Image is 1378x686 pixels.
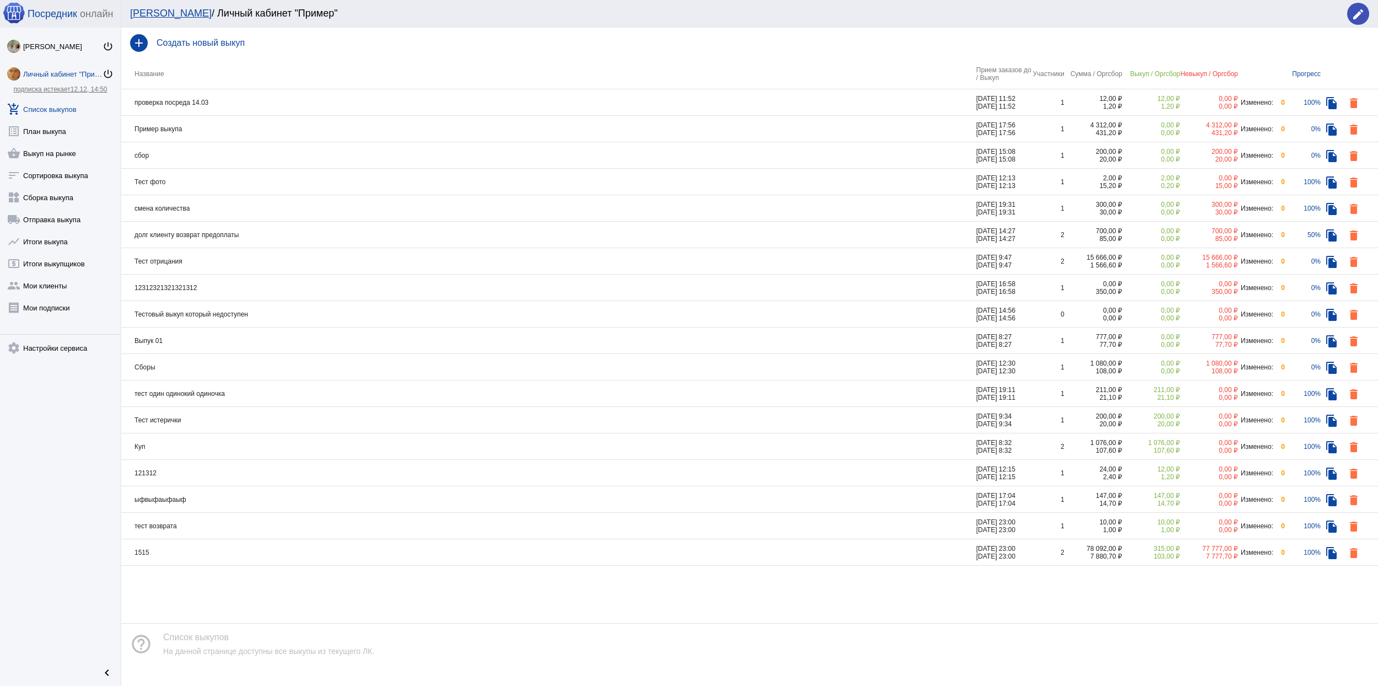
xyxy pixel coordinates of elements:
[1180,201,1238,208] div: 300,00 ₽
[976,195,1031,222] td: [DATE] 19:31 [DATE] 19:31
[163,647,374,656] div: На данной странице доступны все выкупы из текущего ЛК.
[1122,386,1180,394] div: 211,00 ₽
[1180,280,1238,288] div: 0,00 ₽
[1285,248,1321,275] td: 0%
[1285,380,1321,407] td: 100%
[7,235,20,248] mat-icon: show_chart
[121,380,976,407] td: тест один одинокий одиночка
[1347,520,1360,533] mat-icon: delete
[1180,473,1238,481] div: 0,00 ₽
[976,380,1031,407] td: [DATE] 19:11 [DATE] 19:11
[1064,553,1122,560] div: 7 880,70 ₽
[7,257,20,270] mat-icon: local_atm
[1122,156,1180,163] div: 0,00 ₽
[1064,447,1122,454] div: 107,60 ₽
[1064,208,1122,216] div: 30,00 ₽
[1180,367,1238,375] div: 108,00 ₽
[1285,407,1321,433] td: 100%
[1347,123,1360,136] mat-icon: delete
[1064,492,1122,500] div: 147,00 ₽
[1274,205,1285,212] div: 0
[1285,460,1321,486] td: 100%
[1064,254,1122,261] div: 15 666,00 ₽
[121,58,976,89] th: Название
[976,248,1031,275] td: [DATE] 9:47 [DATE] 9:47
[1180,465,1238,473] div: 0,00 ₽
[100,666,114,679] mat-icon: chevron_left
[1238,416,1274,424] div: Изменено:
[1347,282,1360,295] mat-icon: delete
[1122,420,1180,428] div: 20,00 ₽
[1031,169,1064,195] td: 1
[103,41,114,52] mat-icon: power_settings_new
[121,328,976,354] td: Выпук 01
[1325,494,1338,507] mat-icon: file_copy
[1347,361,1360,374] mat-icon: delete
[1352,8,1365,21] mat-icon: edit
[1122,367,1180,375] div: 0,00 ₽
[13,85,107,93] a: подписка истекает12.12, 14:50
[976,169,1031,195] td: [DATE] 12:13 [DATE] 12:13
[1180,182,1238,190] div: 15,00 ₽
[1122,360,1180,367] div: 0,00 ₽
[1238,363,1274,371] div: Изменено:
[1064,412,1122,420] div: 200,00 ₽
[1122,307,1180,314] div: 0,00 ₽
[121,407,976,433] td: Тест истерички
[1180,314,1238,322] div: 0,00 ₽
[121,89,976,116] td: проверка посреда 14.03
[1347,441,1360,454] mat-icon: delete
[1031,58,1064,89] th: Участники
[121,539,976,566] td: 1515
[1347,229,1360,242] mat-icon: delete
[1274,284,1285,292] div: 0
[1325,520,1338,533] mat-icon: file_copy
[976,513,1031,539] td: [DATE] 23:00 [DATE] 23:00
[1064,235,1122,243] div: 85,00 ₽
[1180,235,1238,243] div: 85,00 ₽
[1122,553,1180,560] div: 103,00 ₽
[1031,142,1064,169] td: 1
[1031,380,1064,407] td: 1
[1064,156,1122,163] div: 20,00 ₽
[121,354,976,380] td: Сборы
[1238,469,1274,477] div: Изменено:
[121,486,976,513] td: ыфвыфаыфаыф
[1122,473,1180,481] div: 1,20 ₽
[1285,486,1321,513] td: 100%
[1180,333,1238,341] div: 777,00 ₽
[1274,125,1285,133] div: 0
[1122,254,1180,261] div: 0,00 ₽
[1122,447,1180,454] div: 107,60 ₽
[1325,176,1338,189] mat-icon: file_copy
[976,142,1031,169] td: [DATE] 15:08 [DATE] 15:08
[1064,545,1122,553] div: 78 092,00 ₽
[1180,553,1238,560] div: 7 777,70 ₽
[1064,103,1122,110] div: 1,20 ₽
[1180,386,1238,394] div: 0,00 ₽
[1274,152,1285,159] div: 0
[1274,496,1285,503] div: 0
[1122,526,1180,534] div: 1,00 ₽
[1274,178,1285,186] div: 0
[976,539,1031,566] td: [DATE] 23:00 [DATE] 23:00
[1274,363,1285,371] div: 0
[1285,301,1321,328] td: 0%
[7,213,20,226] mat-icon: local_shipping
[1031,116,1064,142] td: 1
[1064,341,1122,349] div: 77,70 ₽
[1285,58,1321,89] th: Прогресс
[1122,333,1180,341] div: 0,00 ₽
[1064,148,1122,156] div: 200,00 ₽
[1238,443,1274,451] div: Изменено:
[976,407,1031,433] td: [DATE] 9:34 [DATE] 9:34
[976,433,1031,460] td: [DATE] 8:32 [DATE] 8:32
[1238,310,1274,318] div: Изменено:
[1238,99,1274,106] div: Изменено:
[130,8,1336,19] div: / Личный кабинет "Пример"
[1064,280,1122,288] div: 0,00 ₽
[1122,182,1180,190] div: 0,20 ₽
[1274,469,1285,477] div: 0
[1325,123,1338,136] mat-icon: file_copy
[7,147,20,160] mat-icon: shopping_basket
